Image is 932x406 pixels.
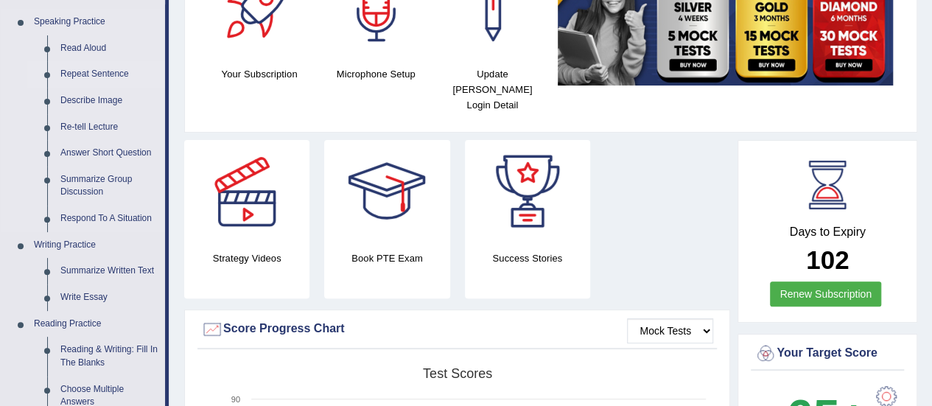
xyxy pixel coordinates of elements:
a: Reading & Writing: Fill In The Blanks [54,337,165,376]
h4: Microphone Setup [325,66,427,82]
h4: Strategy Videos [184,251,309,266]
a: Write Essay [54,284,165,311]
a: Reading Practice [27,311,165,337]
tspan: Test scores [423,366,492,381]
a: Describe Image [54,88,165,114]
a: Speaking Practice [27,9,165,35]
a: Summarize Group Discussion [54,167,165,206]
h4: Your Subscription [209,66,310,82]
a: Answer Short Question [54,140,165,167]
text: 90 [231,395,240,404]
h4: Days to Expiry [754,225,900,239]
a: Repeat Sentence [54,61,165,88]
a: Writing Practice [27,232,165,259]
a: Read Aloud [54,35,165,62]
div: Score Progress Chart [201,318,713,340]
div: Your Target Score [754,343,900,365]
h4: Success Stories [465,251,590,266]
b: 102 [806,245,849,274]
a: Re-tell Lecture [54,114,165,141]
h4: Update [PERSON_NAME] Login Detail [441,66,543,113]
a: Renew Subscription [770,281,881,307]
a: Respond To A Situation [54,206,165,232]
a: Summarize Written Text [54,258,165,284]
h4: Book PTE Exam [324,251,449,266]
